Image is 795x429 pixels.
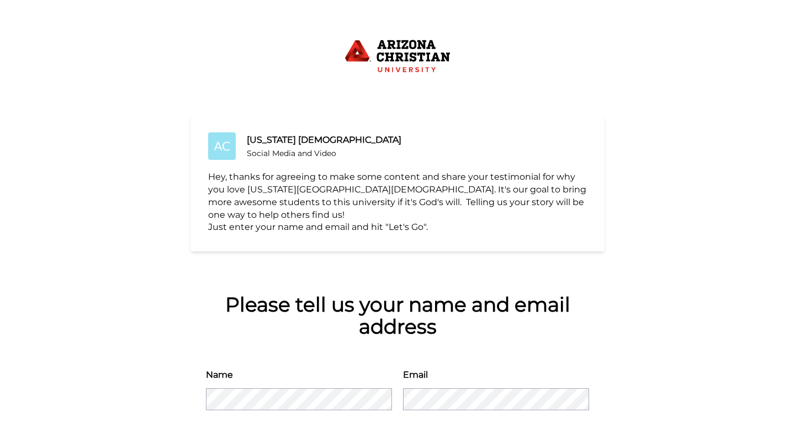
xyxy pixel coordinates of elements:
[342,35,453,79] img: https://cdn.bonjoro.com/media/d3a2a354-1e11-4f47-9894-a11090b786a4/f0e5cdfa-98e9-4740-bf00-92f985...
[208,222,428,232] span: Just enter your name and email and hit "Let's Go".
[208,132,236,160] img: Social Media and Video
[208,171,589,220] span: Hey, thanks for agreeing to make some content and share your testimonial for why you love [US_STA...
[206,368,233,382] label: Name
[247,133,401,147] div: [US_STATE] [DEMOGRAPHIC_DATA]
[206,293,589,337] div: Please tell us your name and email address
[247,148,401,159] div: Social Media and Video
[403,368,428,382] label: Email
